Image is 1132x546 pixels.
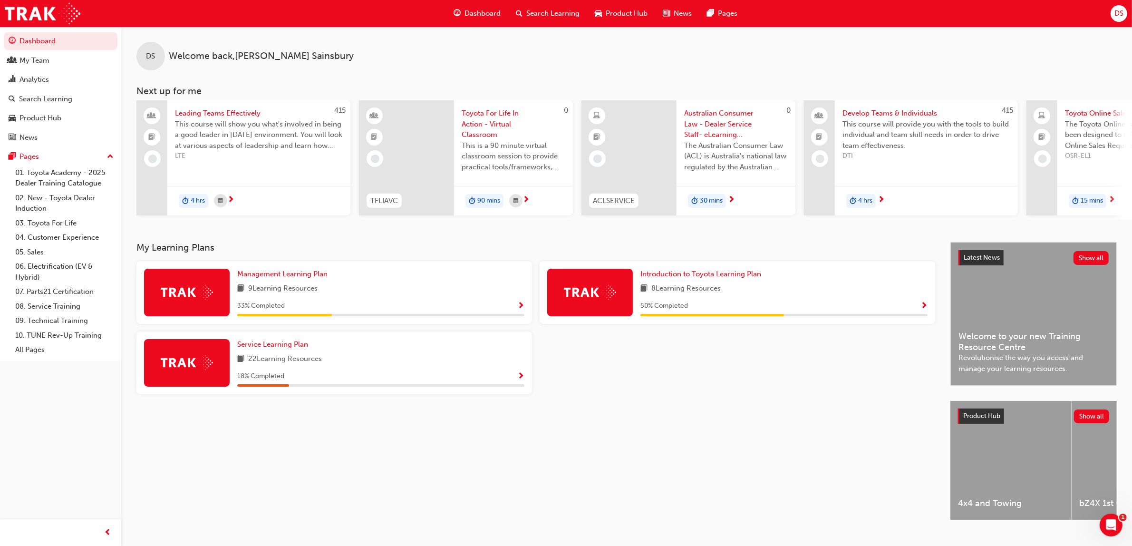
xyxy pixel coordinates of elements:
[4,71,117,88] a: Analytics
[878,196,885,205] span: next-icon
[1002,106,1013,115] span: 415
[161,355,213,370] img: Trak
[370,195,398,206] span: TFLIAVC
[9,37,16,46] span: guage-icon
[371,131,378,144] span: booktick-icon
[655,4,699,23] a: news-iconNews
[248,283,318,295] span: 9 Learning Resources
[237,270,328,278] span: Management Learning Plan
[4,32,117,50] a: Dashboard
[1100,514,1122,536] iframe: Intercom live chat
[516,8,522,19] span: search-icon
[462,140,565,173] span: This is a 90 minute virtual classroom session to provide practical tools/frameworks, behaviours a...
[786,106,791,115] span: 0
[161,285,213,300] img: Trak
[640,269,765,280] a: Introduction to Toyota Learning Plan
[1072,195,1079,207] span: duration-icon
[950,242,1117,386] a: Latest NewsShow allWelcome to your new Training Resource CentreRevolutionise the way you access a...
[517,372,524,381] span: Show Progress
[11,328,117,343] a: 10. TUNE Rev-Up Training
[640,270,761,278] span: Introduction to Toyota Learning Plan
[1111,5,1127,22] button: DS
[9,76,16,84] span: chart-icon
[1039,110,1045,122] span: laptop-icon
[606,8,648,19] span: Product Hub
[5,3,80,24] img: Trak
[149,131,155,144] span: booktick-icon
[1038,155,1047,163] span: learningRecordVerb_NONE-icon
[218,195,223,207] span: calendar-icon
[9,114,16,123] span: car-icon
[816,131,823,144] span: booktick-icon
[19,132,38,143] div: News
[517,300,524,312] button: Show Progress
[1114,8,1123,19] span: DS
[958,409,1109,424] a: Product HubShow all
[11,313,117,328] a: 09. Technical Training
[107,151,114,163] span: up-icon
[105,527,112,539] span: prev-icon
[121,86,1132,97] h3: Next up for me
[237,339,312,350] a: Service Learning Plan
[958,331,1109,352] span: Welcome to your new Training Resource Centre
[9,95,15,104] span: search-icon
[191,195,205,206] span: 4 hrs
[136,100,350,215] a: 415Leading Teams EffectivelyThis course will show you what's involved in being a good leader in [...
[4,90,117,108] a: Search Learning
[182,195,189,207] span: duration-icon
[564,285,616,300] img: Trak
[371,155,379,163] span: learningRecordVerb_NONE-icon
[469,195,475,207] span: duration-icon
[4,52,117,69] a: My Team
[842,119,1010,151] span: This course will provide you with the tools to build individual and team skill needs in order to ...
[477,195,500,206] span: 90 mins
[175,151,343,162] span: LTE
[11,191,117,216] a: 02. New - Toyota Dealer Induction
[517,370,524,382] button: Show Progress
[958,352,1109,374] span: Revolutionise the way you access and manage your learning resources.
[4,148,117,166] button: Pages
[963,412,1000,420] span: Product Hub
[175,119,343,151] span: This course will show you what's involved in being a good leader in [DATE] environment. You will ...
[11,299,117,314] a: 08. Service Training
[4,129,117,146] a: News
[517,302,524,311] span: Show Progress
[958,498,1064,509] span: 4x4 and Towing
[816,155,824,163] span: learningRecordVerb_NONE-icon
[804,100,1018,215] a: 415Develop Teams & IndividualsThis course will provide you with the tools to build individual and...
[1081,195,1103,206] span: 15 mins
[1119,514,1127,521] span: 1
[1074,251,1109,265] button: Show all
[526,8,580,19] span: Search Learning
[674,8,692,19] span: News
[564,106,568,115] span: 0
[691,195,698,207] span: duration-icon
[371,110,378,122] span: learningResourceType_INSTRUCTOR_LED-icon
[446,4,508,23] a: guage-iconDashboard
[136,242,935,253] h3: My Learning Plans
[9,134,16,142] span: news-icon
[237,301,285,312] span: 33 % Completed
[587,4,655,23] a: car-iconProduct Hub
[663,8,670,19] span: news-icon
[4,109,117,127] a: Product Hub
[700,195,723,206] span: 30 mins
[522,196,530,205] span: next-icon
[237,340,308,349] span: Service Learning Plan
[19,151,39,162] div: Pages
[4,30,117,148] button: DashboardMy TeamAnalyticsSearch LearningProduct HubNews
[1074,409,1110,423] button: Show all
[920,300,928,312] button: Show Progress
[19,94,72,105] div: Search Learning
[728,196,735,205] span: next-icon
[11,216,117,231] a: 03. Toyota For Life
[169,51,354,62] span: Welcome back , [PERSON_NAME] Sainsbury
[19,74,49,85] div: Analytics
[237,269,331,280] a: Management Learning Plan
[850,195,856,207] span: duration-icon
[508,4,587,23] a: search-iconSearch Learning
[950,401,1072,520] a: 4x4 and Towing
[454,8,461,19] span: guage-icon
[594,110,600,122] span: learningResourceType_ELEARNING-icon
